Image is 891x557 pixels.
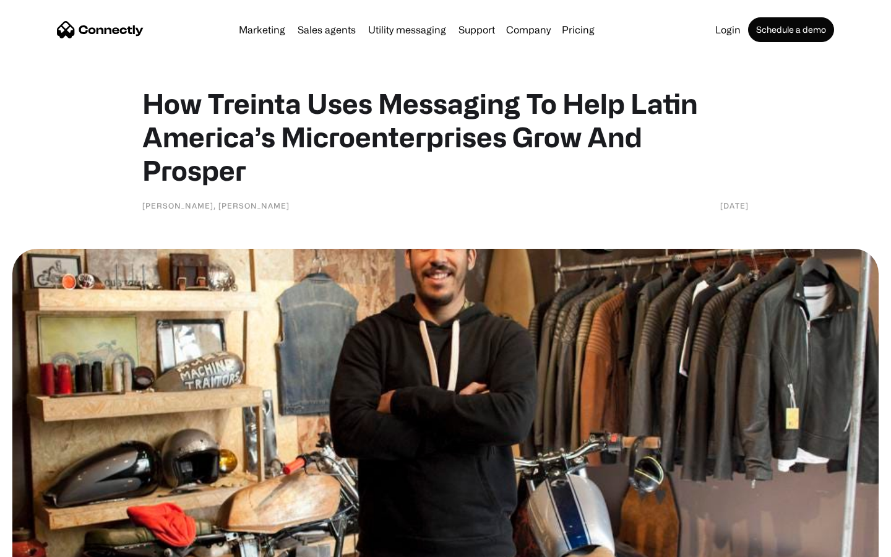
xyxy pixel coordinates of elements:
a: Pricing [557,25,600,35]
div: [DATE] [720,199,749,212]
div: Company [506,21,551,38]
a: Schedule a demo [748,17,834,42]
h1: How Treinta Uses Messaging To Help Latin America’s Microenterprises Grow And Prosper [142,87,749,187]
aside: Language selected: English [12,535,74,553]
div: [PERSON_NAME], [PERSON_NAME] [142,199,290,212]
ul: Language list [25,535,74,553]
a: Sales agents [293,25,361,35]
a: Login [710,25,746,35]
a: Utility messaging [363,25,451,35]
a: Support [454,25,500,35]
a: Marketing [234,25,290,35]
